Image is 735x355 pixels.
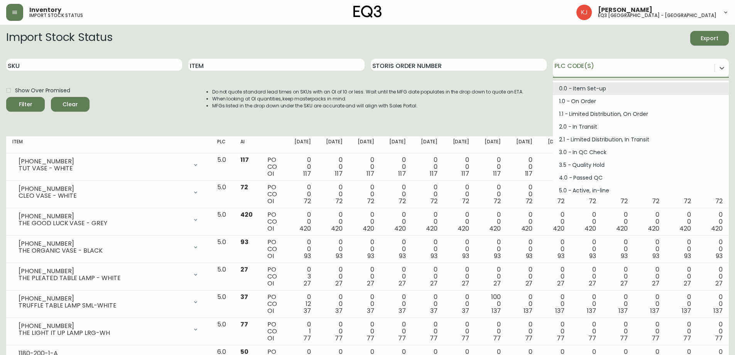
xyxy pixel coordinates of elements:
span: 27 [715,279,723,288]
li: When looking at OI quantities, keep masterpacks in mind. [212,95,524,102]
span: 77 [430,334,438,343]
span: 77 [588,334,596,343]
div: CLEO VASE - WHITE [19,192,188,199]
div: 0 0 [292,156,311,177]
div: 0 0 [292,239,311,260]
div: 0 0 [640,184,659,205]
div: 0 0 [703,211,723,232]
span: 72 [525,197,533,206]
div: 0 0 [323,239,343,260]
div: 0 0 [323,294,343,314]
div: 4.0 - Passed QC [553,172,729,184]
td: 5.0 [211,318,234,345]
span: 37 [240,292,248,301]
span: 93 [494,251,501,260]
span: 420 [299,224,311,233]
div: PO CO [267,184,279,205]
span: 93 [367,251,374,260]
span: Clear [57,100,83,109]
div: 0 0 [323,266,343,287]
div: 0 0 [450,239,469,260]
th: AI [234,136,261,153]
span: 37 [367,306,374,315]
span: 117 [367,169,374,178]
div: 0 0 [545,321,564,342]
div: [PHONE_NUMBER]THE LIGHT IT UP LAMP LRG-WH [12,321,205,338]
span: 93 [399,251,406,260]
div: 2.1 - Limited Distribution, In Transit [553,133,729,146]
div: 0.0 - Item Set-up [553,82,729,95]
div: TRUFFLE TABLE LAMP SML-WHITE [19,302,188,309]
th: [DATE] [539,136,570,153]
span: 420 [553,224,564,233]
div: 0 0 [640,239,659,260]
span: 27 [367,279,374,288]
span: 93 [304,251,311,260]
div: Filter [19,100,32,109]
th: [DATE] [380,136,412,153]
span: 37 [304,306,311,315]
span: 117 [461,169,469,178]
img: 24a625d34e264d2520941288c4a55f8e [576,5,592,20]
span: OI [267,279,274,288]
div: 0 0 [640,294,659,314]
div: 0 0 [450,211,469,232]
span: 27 [557,279,564,288]
span: 93 [684,251,691,260]
span: 93 [589,251,596,260]
div: 0 0 [608,294,628,314]
span: 37 [335,306,343,315]
h5: eq3 [GEOGRAPHIC_DATA] - [GEOGRAPHIC_DATA] [598,13,716,18]
div: 0 0 [545,239,564,260]
th: [DATE] [507,136,539,153]
div: 0 0 [672,239,691,260]
li: Do not quote standard lead times on SKUs with an OI of 10 or less. Wait until the MFG date popula... [212,88,524,95]
div: 0 0 [418,266,438,287]
span: 420 [648,224,659,233]
div: [PHONE_NUMBER] [19,185,188,192]
div: 100 0 [482,294,501,314]
h5: import stock status [29,13,83,18]
img: logo [353,5,382,18]
span: 27 [493,279,501,288]
span: 72 [240,183,248,192]
span: 27 [304,279,311,288]
span: 72 [557,197,564,206]
div: 0 0 [450,156,469,177]
div: THE PLEATED TABLE LAMP - WHITE [19,275,188,282]
div: 0 0 [703,294,723,314]
div: 0 0 [703,266,723,287]
div: 0 0 [703,321,723,342]
div: 0 0 [418,184,438,205]
div: 2.0 - In Transit [553,121,729,133]
div: 0 0 [482,211,501,232]
div: 0 0 [450,184,469,205]
span: 27 [620,279,628,288]
span: 72 [335,197,343,206]
span: 72 [430,197,438,206]
div: [PHONE_NUMBER]THE PLEATED TABLE LAMP - WHITE [12,266,205,283]
div: [PHONE_NUMBER]CLEO VASE - WHITE [12,184,205,201]
span: 27 [684,279,691,288]
div: 0 0 [323,211,343,232]
span: 117 [303,169,311,178]
h2: Import Stock Status [6,31,112,46]
span: 420 [331,224,343,233]
div: 0 0 [545,156,564,177]
div: 3.0 - In QC Check [553,146,729,159]
div: TUT VASE - WHITE [19,165,188,172]
span: 27 [462,279,469,288]
div: [PHONE_NUMBER]TUT VASE - WHITE [12,156,205,173]
span: 72 [304,197,311,206]
div: 0 0 [323,321,343,342]
span: 93 [336,251,343,260]
span: 93 [621,251,628,260]
div: 0 0 [355,266,374,287]
span: OI [267,251,274,260]
th: PLC [211,136,234,153]
span: 137 [682,306,691,315]
div: 0 3 [292,266,311,287]
div: 0 0 [608,321,628,342]
span: 77 [652,334,659,343]
div: 0 0 [482,239,501,260]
